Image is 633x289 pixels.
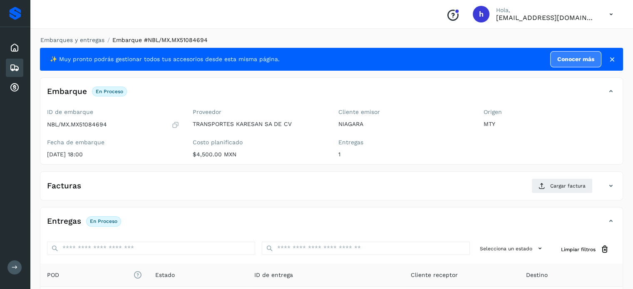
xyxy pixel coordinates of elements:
[254,271,293,279] span: ID de entrega
[338,151,471,158] p: 1
[90,218,117,224] p: En proceso
[193,139,325,146] label: Costo planificado
[6,39,23,57] div: Inicio
[531,178,593,193] button: Cargar factura
[193,121,325,128] p: TRANSPORTES KARESAN SA DE CV
[96,89,123,94] p: En proceso
[338,139,471,146] label: Entregas
[50,55,280,64] span: ✨ Muy pronto podrás gestionar todos tus accesorios desde esta misma página.
[6,79,23,97] div: Cuentas por cobrar
[6,59,23,77] div: Embarques
[338,121,471,128] p: NIAGARA
[550,182,586,190] span: Cargar factura
[40,214,623,235] div: EntregasEn proceso
[193,109,325,116] label: Proveedor
[496,7,596,14] p: Hola,
[47,217,81,226] h4: Entregas
[47,151,179,158] p: [DATE] 18:00
[155,271,175,279] span: Estado
[477,242,548,255] button: Selecciona un estado
[47,181,81,191] h4: Facturas
[47,87,87,96] h4: Embarque
[526,271,548,279] span: Destino
[484,121,616,128] p: MTY
[411,271,458,279] span: Cliente receptor
[554,242,616,257] button: Limpiar filtros
[47,139,179,146] label: Fecha de embarque
[484,109,616,116] label: Origen
[550,51,601,67] a: Conocer más
[40,178,623,200] div: FacturasCargar factura
[40,84,623,105] div: EmbarqueEn proceso
[338,109,471,116] label: Cliente emisor
[193,151,325,158] p: $4,500.00 MXN
[47,121,107,128] p: NBL/MX.MX51084694
[40,37,104,43] a: Embarques y entregas
[47,109,179,116] label: ID de embarque
[40,36,623,44] nav: breadcrumb
[112,37,208,43] span: Embarque #NBL/MX.MX51084694
[47,271,142,279] span: POD
[496,14,596,22] p: hpichardo@karesan.com.mx
[561,246,596,253] span: Limpiar filtros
